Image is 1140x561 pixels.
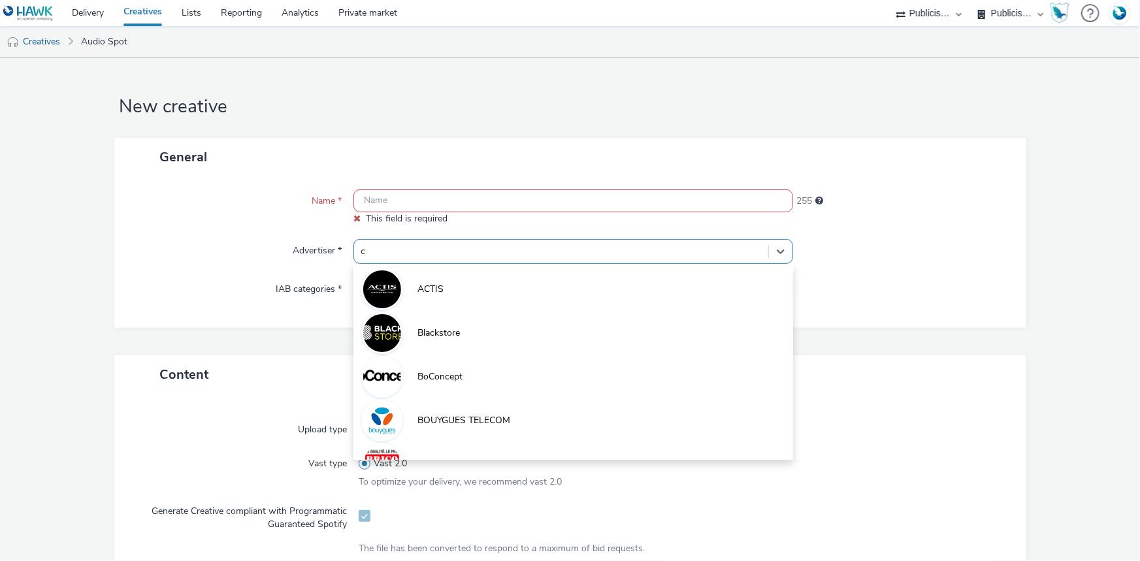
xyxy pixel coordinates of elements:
img: BOUYGUES TELECOM [363,402,401,440]
span: Blackstore [417,327,460,340]
span: BRICO DEPOT [417,458,478,471]
img: Hawk Academy [1050,3,1069,24]
label: Upload type [293,418,352,436]
span: Vast 2.0 [374,457,408,470]
div: The file has been converted to respond to a maximum of bid requests. [359,542,788,555]
span: BOUYGUES TELECOM [417,414,510,427]
img: undefined Logo [3,5,54,22]
a: Hawk Academy [1050,3,1075,24]
label: Advertiser * [287,239,347,257]
a: Audio Spot [74,26,134,57]
span: BoConcept [417,370,463,383]
span: General [159,148,207,166]
div: Maximum 255 characters [815,195,823,208]
span: This field is required [366,212,448,225]
span: To optimize your delivery, we recommend vast 2.0 [359,475,562,488]
input: Name [353,189,793,212]
label: Generate Creative compliant with Programmatic Guaranteed Spotify [138,500,353,532]
img: Blackstore [363,314,401,352]
label: Vast type [303,452,352,470]
label: Name * [306,189,347,208]
img: ACTIS [363,270,401,308]
img: Account FR [1110,3,1130,23]
label: IAB categories * [270,278,347,296]
span: 255 [796,195,812,208]
span: Content [159,366,208,383]
h1: New creative [114,95,1026,120]
img: audio [7,36,20,49]
img: BoConcept [363,358,401,396]
span: ACTIS [417,283,444,296]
